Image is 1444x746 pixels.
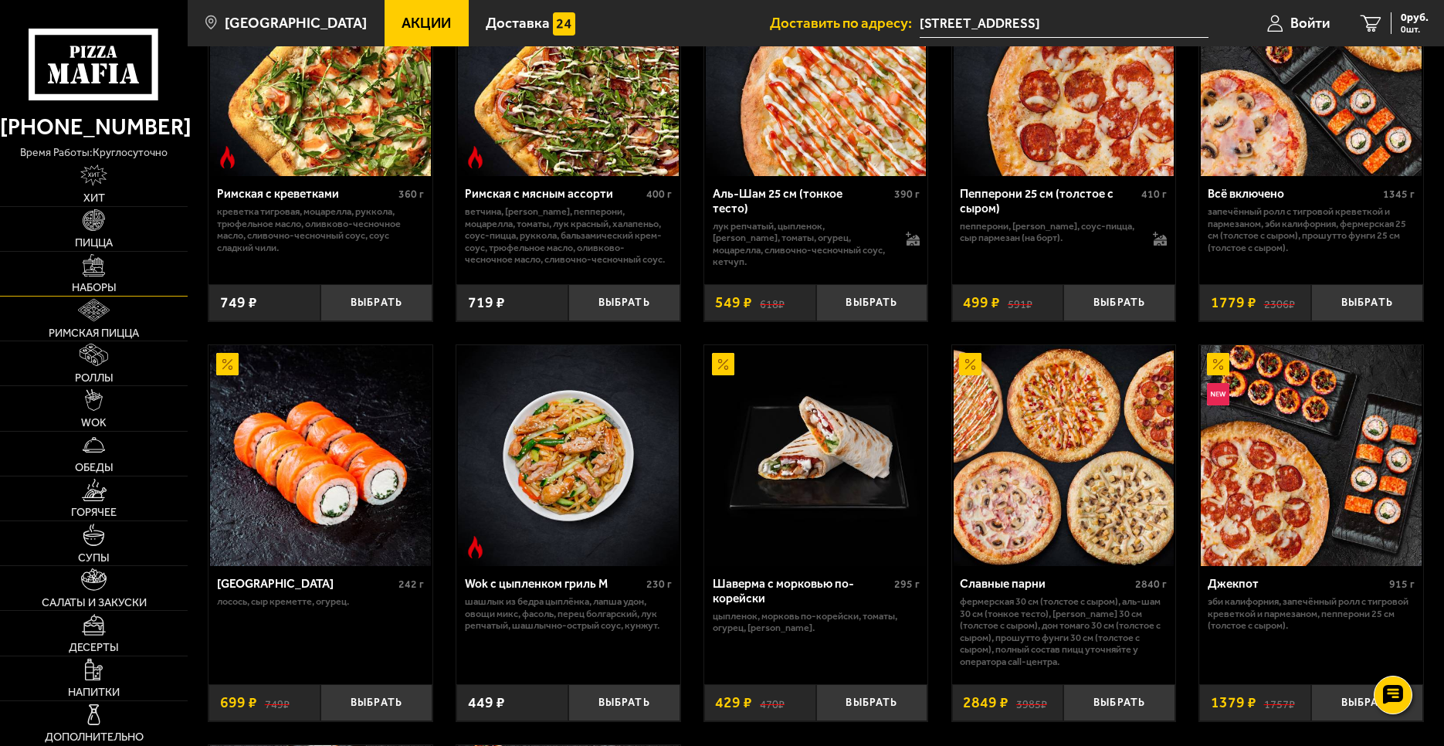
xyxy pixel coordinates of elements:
[1208,595,1415,632] p: Эби Калифорния, Запечённый ролл с тигровой креветкой и пармезаном, Пепперони 25 см (толстое с сыр...
[1199,345,1422,565] a: АкционныйНовинкаДжекпот
[960,187,1137,215] div: Пепперони 25 см (толстое с сыром)
[68,687,120,697] span: Напитки
[1008,295,1032,310] s: 591 ₽
[75,237,113,248] span: Пицца
[217,205,424,253] p: креветка тигровая, моцарелла, руккола, трюфельное масло, оливково-чесночное масло, сливочно-чесно...
[465,187,642,202] div: Римская с мясным ассорти
[465,595,672,632] p: шашлык из бедра цыплёнка, лапша удон, овощи микс, фасоль, перец болгарский, лук репчатый, шашлычн...
[1016,695,1047,710] s: 3985 ₽
[1264,295,1295,310] s: 2306 ₽
[1211,295,1256,310] span: 1779 ₽
[75,372,114,383] span: Роллы
[465,577,642,592] div: Wok с цыпленком гриль M
[225,16,367,31] span: [GEOGRAPHIC_DATA]
[713,610,920,634] p: цыпленок, морковь по-корейски, томаты, огурец, [PERSON_NAME].
[1135,578,1167,591] span: 2840 г
[963,295,1000,310] span: 499 ₽
[468,295,505,310] span: 719 ₽
[216,353,239,375] img: Акционный
[712,353,734,375] img: Акционный
[553,12,575,35] img: 15daf4d41897b9f0e9f617042186c801.svg
[398,578,424,591] span: 242 г
[1207,353,1229,375] img: Акционный
[646,188,672,201] span: 400 г
[1211,695,1256,710] span: 1379 ₽
[920,9,1208,38] input: Ваш адрес доставки
[320,684,432,721] button: Выбрать
[715,695,752,710] span: 429 ₽
[1063,284,1175,321] button: Выбрать
[216,146,239,168] img: Острое блюдо
[486,16,550,31] span: Доставка
[42,597,147,608] span: Салаты и закуски
[1401,25,1429,34] span: 0 шт.
[894,578,920,591] span: 295 г
[816,284,928,321] button: Выбрать
[1208,187,1379,202] div: Всё включено
[713,220,891,268] p: лук репчатый, цыпленок, [PERSON_NAME], томаты, огурец, моцарелла, сливочно-чесночный соус, кетчуп.
[265,695,290,710] s: 749 ₽
[713,577,890,605] div: Шаверма с морковью по-корейски
[1311,684,1423,721] button: Выбрать
[1401,12,1429,23] span: 0 руб.
[208,345,432,565] a: АкционныйФиладельфия
[1383,188,1415,201] span: 1345 г
[220,695,257,710] span: 699 ₽
[894,188,920,201] span: 390 г
[1207,383,1229,405] img: Новинка
[465,205,672,266] p: ветчина, [PERSON_NAME], пепперони, моцарелла, томаты, лук красный, халапеньо, соус-пицца, руккола...
[75,462,114,473] span: Обеды
[704,345,927,565] a: АкционныйШаверма с морковью по-корейски
[402,16,451,31] span: Акции
[963,695,1008,710] span: 2849 ₽
[1201,345,1421,565] img: Джекпот
[952,345,1175,565] a: АкционныйСлавные парни
[568,284,680,321] button: Выбрать
[81,417,107,428] span: WOK
[1208,577,1385,592] div: Джекпот
[646,578,672,591] span: 230 г
[1208,205,1415,253] p: Запечённый ролл с тигровой креветкой и пармезаном, Эби Калифорния, Фермерская 25 см (толстое с сы...
[1389,578,1415,591] span: 915 г
[83,192,105,203] span: Хит
[71,507,117,517] span: Горячее
[78,552,110,563] span: Супы
[568,684,680,721] button: Выбрать
[954,345,1174,565] img: Славные парни
[1290,16,1330,31] span: Войти
[816,684,928,721] button: Выбрать
[760,695,785,710] s: 470 ₽
[1141,188,1167,201] span: 410 г
[456,345,680,565] a: Острое блюдоWok с цыпленком гриль M
[960,577,1131,592] div: Славные парни
[770,16,920,31] span: Доставить по адресу:
[468,695,505,710] span: 449 ₽
[760,295,785,310] s: 618 ₽
[458,345,678,565] img: Wok с цыпленком гриль M
[210,345,430,565] img: Филадельфия
[217,187,395,202] div: Римская с креветками
[464,536,486,558] img: Острое блюдо
[715,295,752,310] span: 549 ₽
[1311,284,1423,321] button: Выбрать
[1264,695,1295,710] s: 1757 ₽
[220,295,257,310] span: 749 ₽
[72,282,117,293] span: Наборы
[320,284,432,321] button: Выбрать
[960,595,1167,667] p: Фермерская 30 см (толстое с сыром), Аль-Шам 30 см (тонкое тесто), [PERSON_NAME] 30 см (толстое с ...
[217,595,424,608] p: лосось, Сыр креметте, огурец.
[1063,684,1175,721] button: Выбрать
[464,146,486,168] img: Острое блюдо
[398,188,424,201] span: 360 г
[706,345,926,565] img: Шаверма с морковью по-корейски
[49,327,139,338] span: Римская пицца
[959,353,981,375] img: Акционный
[713,187,890,215] div: Аль-Шам 25 см (тонкое тесто)
[69,642,119,653] span: Десерты
[217,577,395,592] div: [GEOGRAPHIC_DATA]
[960,220,1138,244] p: пепперони, [PERSON_NAME], соус-пицца, сыр пармезан (на борт).
[45,731,144,742] span: Дополнительно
